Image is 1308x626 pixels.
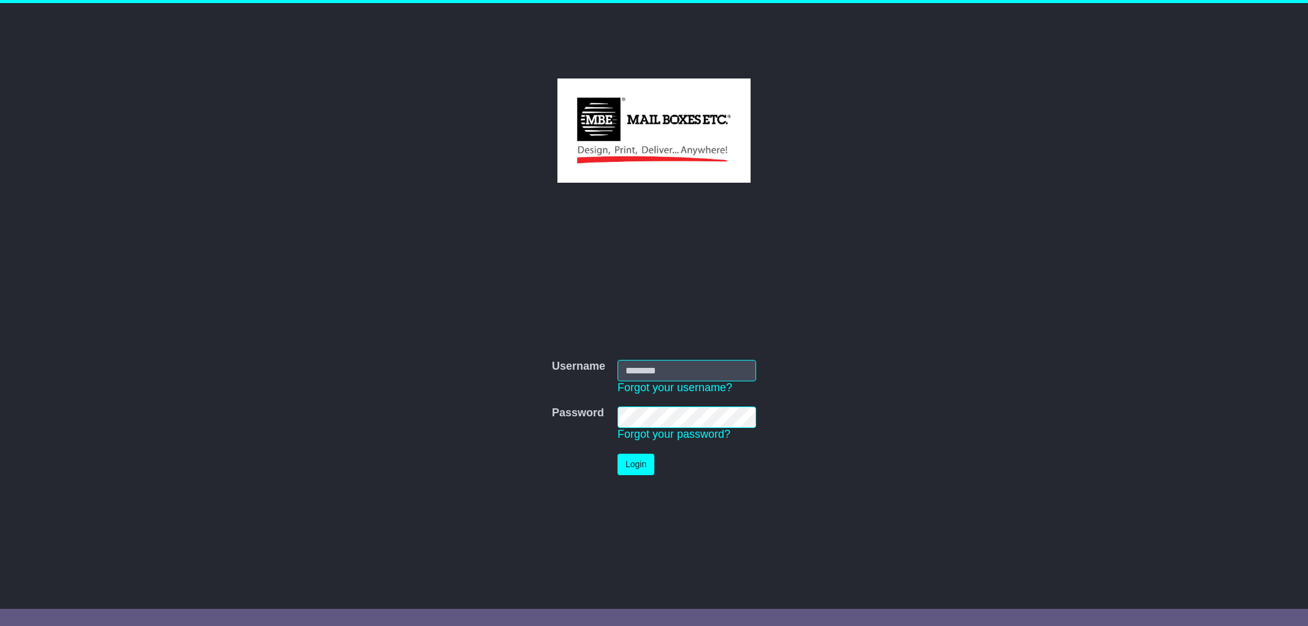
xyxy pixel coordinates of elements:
[618,381,732,394] a: Forgot your username?
[557,78,751,183] img: MBE Eight Mile Plains
[552,407,604,420] label: Password
[552,360,605,373] label: Username
[618,454,654,475] button: Login
[618,428,730,440] a: Forgot your password?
